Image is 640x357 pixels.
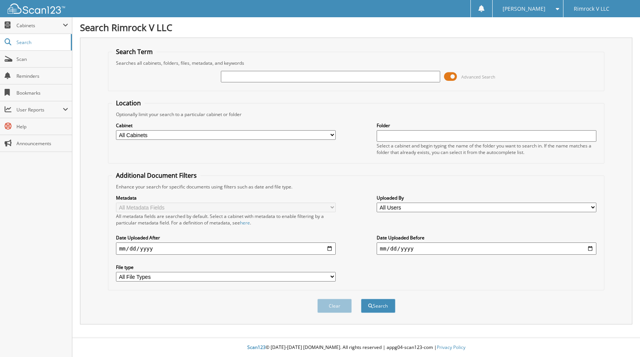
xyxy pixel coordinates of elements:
[116,234,336,241] label: Date Uploaded After
[317,299,352,313] button: Clear
[240,219,250,226] a: here
[461,74,495,80] span: Advanced Search
[16,56,68,62] span: Scan
[116,242,336,255] input: start
[8,3,65,14] img: scan123-logo-white.svg
[247,344,266,350] span: Scan123
[16,106,63,113] span: User Reports
[16,39,67,46] span: Search
[112,60,600,66] div: Searches all cabinets, folders, files, metadata, and keywords
[72,338,640,357] div: © [DATE]-[DATE] [DOMAIN_NAME]. All rights reserved | appg04-scan123-com |
[16,73,68,79] span: Reminders
[503,7,545,11] span: [PERSON_NAME]
[112,111,600,118] div: Optionally limit your search to a particular cabinet or folder
[16,22,63,29] span: Cabinets
[80,21,632,34] h1: Search Rimrock V LLC
[116,213,336,226] div: All metadata fields are searched by default. Select a cabinet with metadata to enable filtering b...
[116,195,336,201] label: Metadata
[377,234,596,241] label: Date Uploaded Before
[377,142,596,156] div: Select a cabinet and begin typing the name of the folder you want to search in. If the name match...
[377,195,596,201] label: Uploaded By
[574,7,609,11] span: Rimrock V LLC
[112,183,600,190] div: Enhance your search for specific documents using filters such as date and file type.
[116,264,336,270] label: File type
[377,242,596,255] input: end
[16,123,68,130] span: Help
[16,140,68,147] span: Announcements
[112,47,157,56] legend: Search Term
[112,99,145,107] legend: Location
[377,122,596,129] label: Folder
[116,122,336,129] label: Cabinet
[437,344,465,350] a: Privacy Policy
[112,171,201,180] legend: Additional Document Filters
[16,90,68,96] span: Bookmarks
[361,299,395,313] button: Search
